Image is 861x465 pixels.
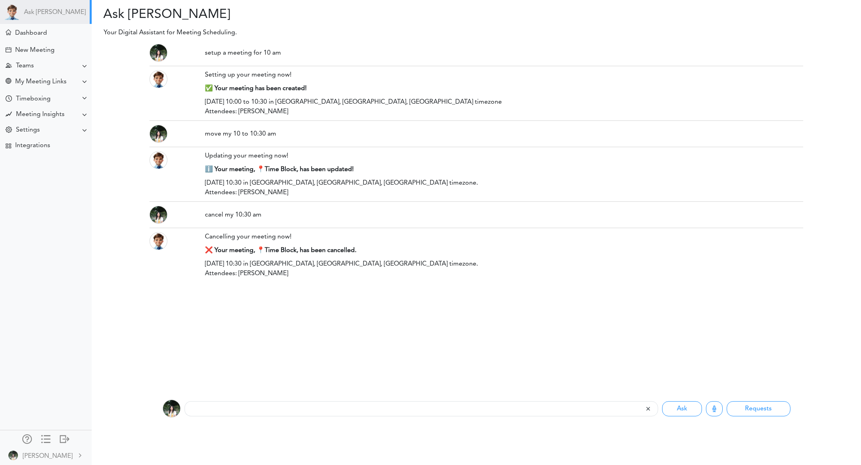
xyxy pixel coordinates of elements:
div: Cancelling your meeting now! [205,232,803,242]
img: Z [149,44,167,62]
div: move my 10 to 10:30 am [205,129,803,139]
a: Change side menu [41,434,51,445]
div: [PERSON_NAME] [23,451,73,461]
div: My Meeting Links [15,78,67,86]
img: Theo_head.png [149,232,167,250]
div: Time Your Goals [6,95,12,103]
div: Setting up your meeting now! [205,70,803,80]
div: Teams [16,62,34,70]
div: [DATE] 10:30 in [GEOGRAPHIC_DATA], [GEOGRAPHIC_DATA], [GEOGRAPHIC_DATA] timezone. [205,178,803,188]
div: Attendees: [PERSON_NAME] [205,269,803,278]
img: Z [149,125,167,143]
div: TEAMCAL AI Workflow Apps [6,143,11,149]
div: Attendees: [PERSON_NAME] [205,188,803,197]
div: Show only icons [41,434,51,442]
a: [PERSON_NAME] [1,446,91,464]
div: New Meeting [15,47,55,54]
div: Share Meeting Link [6,78,11,86]
div: Integrations [15,142,50,150]
div: Updating your meeting now! [205,151,803,161]
img: Z [149,206,167,224]
div: ❌ Your meeting, 📍Time Block, has been cancelled. [205,242,803,259]
div: Timeboxing [16,95,51,103]
div: Log out [60,434,69,442]
p: Your Digital Assistant for Meeting Scheduling. [98,28,637,37]
div: Meeting Dashboard [6,30,11,35]
div: ✅ Your meeting has been created! [205,80,803,97]
div: Manage Members and Externals [22,434,32,442]
div: [DATE] 10:00 to 10:30 in [GEOGRAPHIC_DATA], [GEOGRAPHIC_DATA], [GEOGRAPHIC_DATA] timezone [205,97,803,107]
div: Meeting Insights [16,111,65,118]
div: cancel my 10:30 am [205,210,803,220]
div: setup a meeting for 10 am [205,48,803,58]
div: ℹ️ Your meeting, 📍Time Block, has been updated! [205,161,803,178]
h2: Ask [PERSON_NAME] [98,7,470,22]
img: Z [8,451,18,460]
img: Z [163,400,181,418]
button: Ask [662,401,702,416]
img: Theo_head.png [149,151,167,169]
img: Theo_head.png [149,70,167,88]
img: Powered by TEAMCAL AI [4,4,20,20]
div: Dashboard [15,30,47,37]
div: Create Meeting [6,47,11,53]
div: Attendees: [PERSON_NAME] [205,107,803,116]
div: Settings [16,126,40,134]
div: [DATE] 10:30 in [GEOGRAPHIC_DATA], [GEOGRAPHIC_DATA], [GEOGRAPHIC_DATA] timezone. [205,259,803,269]
button: Requests [727,401,790,416]
a: Ask [PERSON_NAME] [24,9,86,16]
